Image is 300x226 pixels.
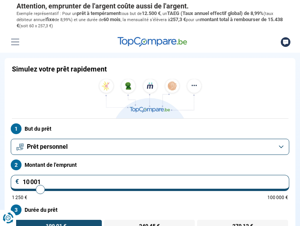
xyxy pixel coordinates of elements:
span: € [15,179,19,185]
span: 60 mois [103,17,121,22]
span: Prêt personnel [27,143,68,151]
img: TopCompare [118,37,187,47]
span: 1 250 € [12,195,27,200]
span: fixe [46,17,55,22]
label: But du prêt [11,123,289,134]
span: 12.500 € [142,10,161,16]
span: montant total à rembourser de 15.438 € [17,17,283,28]
span: TAEG (Taux annuel effectif global) de 8,99% [167,10,264,16]
p: Attention, emprunter de l'argent coûte aussi de l'argent. [17,2,284,10]
label: Durée du prêt [11,204,289,215]
span: 100 000 € [267,195,288,200]
span: 257,3 € [170,17,186,22]
label: Montant de l'emprunt [11,160,289,170]
button: Prêt personnel [11,139,289,155]
img: TopCompare.be [96,79,204,118]
span: prêt à tempérament [77,10,120,16]
button: Menu [9,36,21,48]
p: Exemple représentatif : Pour un tous but de , un (taux débiteur annuel de 8,99%) et une durée de ... [17,10,284,29]
h1: Simulez votre prêt rapidement [12,65,107,73]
